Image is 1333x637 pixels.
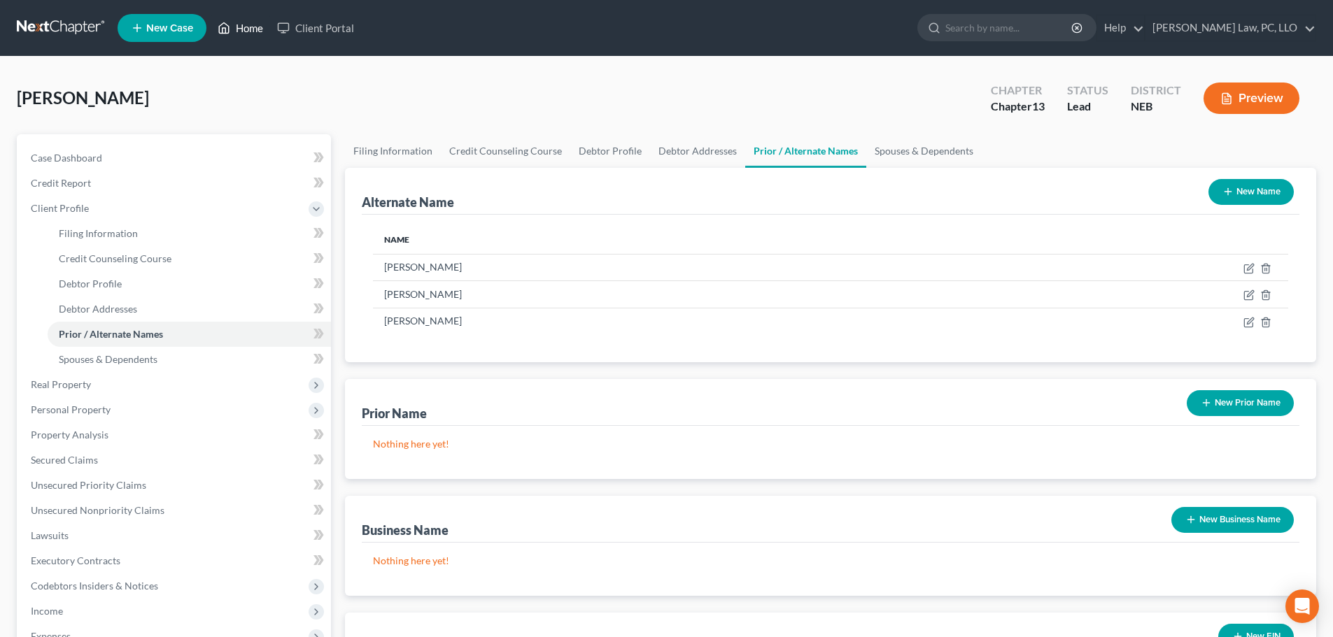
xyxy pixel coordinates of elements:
[31,454,98,466] span: Secured Claims
[17,87,149,108] span: [PERSON_NAME]
[991,83,1045,99] div: Chapter
[48,221,331,246] a: Filing Information
[373,554,1288,568] p: Nothing here yet!
[59,353,157,365] span: Spouses & Dependents
[31,479,146,491] span: Unsecured Priority Claims
[20,498,331,523] a: Unsecured Nonpriority Claims
[373,226,960,254] th: Name
[866,134,982,168] a: Spouses & Dependents
[1032,99,1045,113] span: 13
[1097,15,1144,41] a: Help
[1208,179,1294,205] button: New Name
[31,378,91,390] span: Real Property
[48,322,331,347] a: Prior / Alternate Names
[48,296,331,322] a: Debtor Addresses
[1171,507,1294,533] button: New Business Name
[373,254,960,280] td: [PERSON_NAME]
[20,448,331,473] a: Secured Claims
[441,134,570,168] a: Credit Counseling Course
[650,134,745,168] a: Debtor Addresses
[20,548,331,573] a: Executory Contracts
[991,99,1045,115] div: Chapter
[20,145,331,171] a: Case Dashboard
[373,281,960,308] td: [PERSON_NAME]
[1131,99,1181,115] div: NEB
[48,347,331,372] a: Spouses & Dependents
[48,271,331,296] a: Debtor Profile
[31,529,69,541] span: Lawsuits
[745,134,866,168] a: Prior / Alternate Names
[20,523,331,548] a: Lawsuits
[945,15,1073,41] input: Search by name...
[31,177,91,189] span: Credit Report
[1145,15,1316,41] a: [PERSON_NAME] Law, PC, LLO
[362,194,454,210] div: Alternate Name
[31,152,102,164] span: Case Dashboard
[570,134,650,168] a: Debtor Profile
[146,23,193,34] span: New Case
[31,403,111,415] span: Personal Property
[373,308,960,334] td: [PERSON_NAME]
[1285,589,1319,623] div: Open Intercom Messenger
[373,437,1288,451] p: Nothing here yet!
[59,227,138,239] span: Filing Information
[1187,390,1294,416] button: New Prior Name
[59,303,137,315] span: Debtor Addresses
[1067,99,1108,115] div: Lead
[1204,83,1299,114] button: Preview
[31,429,108,441] span: Property Analysis
[20,171,331,196] a: Credit Report
[270,15,361,41] a: Client Portal
[59,252,171,264] span: Credit Counseling Course
[362,405,427,422] div: Prior Name
[31,580,158,592] span: Codebtors Insiders & Notices
[31,202,89,214] span: Client Profile
[20,422,331,448] a: Property Analysis
[20,473,331,498] a: Unsecured Priority Claims
[31,554,120,566] span: Executory Contracts
[345,134,441,168] a: Filing Information
[48,246,331,271] a: Credit Counseling Course
[211,15,270,41] a: Home
[59,278,122,289] span: Debtor Profile
[59,328,163,340] span: Prior / Alternate Names
[362,522,449,538] div: Business Name
[1131,83,1181,99] div: District
[31,504,164,516] span: Unsecured Nonpriority Claims
[1067,83,1108,99] div: Status
[31,605,63,617] span: Income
